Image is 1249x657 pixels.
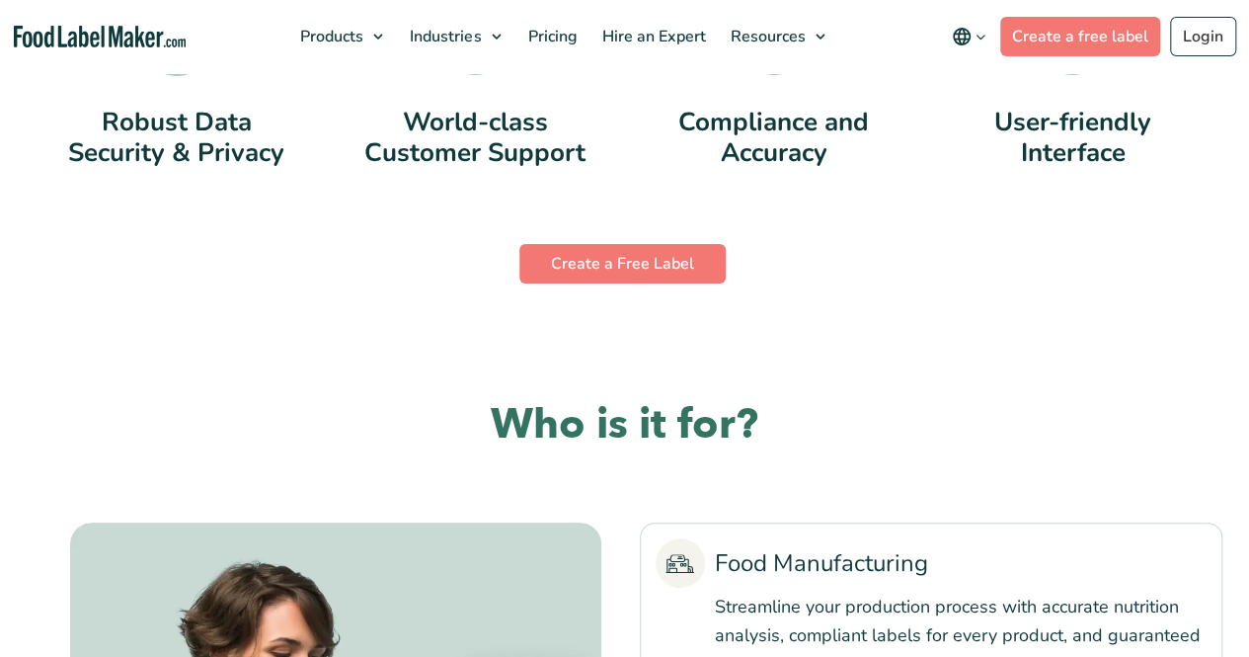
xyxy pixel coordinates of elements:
[656,538,1207,588] a: Food Manufacturing
[335,107,615,168] p: World-class Customer Support
[932,107,1212,168] p: User-friendly Interface
[595,26,707,47] span: Hire an Expert
[938,17,1000,56] button: Change language
[519,244,726,284] a: Create a Free Label
[521,26,579,47] span: Pricing
[294,26,365,47] span: Products
[1000,17,1160,56] a: Create a free label
[404,26,483,47] span: Industries
[634,107,914,168] p: Compliance and Accuracy
[14,26,187,48] a: Food Label Maker homepage
[724,26,807,47] span: Resources
[1170,17,1236,56] a: Login
[37,107,317,168] p: Robust Data Security & Privacy
[28,398,1222,452] h2: Who is it for?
